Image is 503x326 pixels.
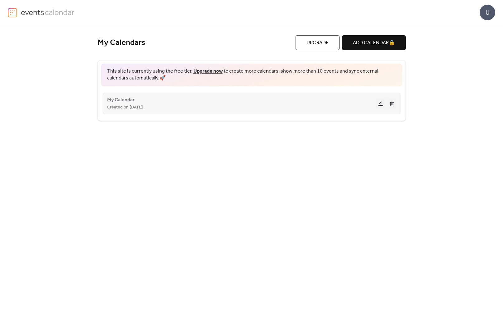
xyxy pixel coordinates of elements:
[107,96,135,104] span: My Calendar
[21,7,75,17] img: logo-type
[107,68,396,82] span: This site is currently using the free tier. to create more calendars, show more than 10 events an...
[107,98,135,102] a: My Calendar
[193,66,223,76] a: Upgrade now
[296,35,339,50] button: Upgrade
[480,5,495,20] div: U
[107,104,143,111] span: Created on [DATE]
[306,39,329,47] span: Upgrade
[97,38,296,48] div: My Calendars
[8,7,17,17] img: logo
